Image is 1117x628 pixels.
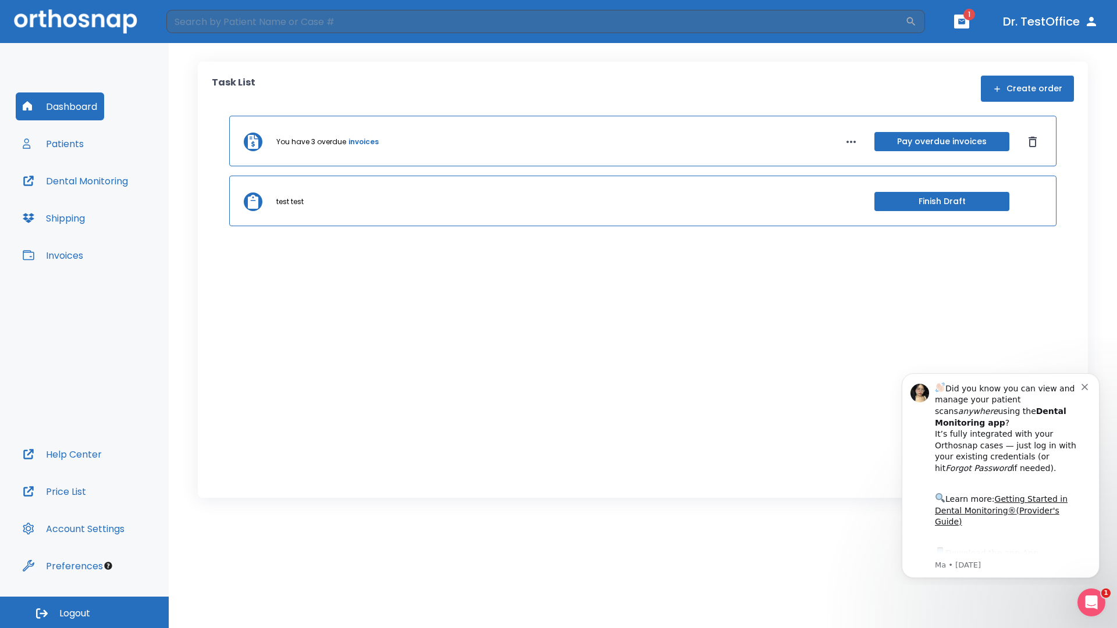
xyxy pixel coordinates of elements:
[16,477,93,505] button: Price List
[166,10,905,33] input: Search by Patient Name or Case #
[16,241,90,269] button: Invoices
[16,515,131,543] button: Account Settings
[16,204,92,232] button: Shipping
[874,132,1009,151] button: Pay overdue invoices
[59,607,90,620] span: Logout
[1101,588,1111,598] span: 1
[16,167,135,195] button: Dental Monitoring
[51,185,154,206] a: App Store
[16,92,104,120] button: Dashboard
[884,363,1117,585] iframe: Intercom notifications message
[276,137,346,147] p: You have 3 overdue
[874,192,1009,211] button: Finish Draft
[16,440,109,468] button: Help Center
[1023,133,1042,151] button: Dismiss
[1077,588,1105,616] iframe: Intercom live chat
[276,197,304,207] p: test test
[348,137,379,147] a: invoices
[14,9,137,33] img: Orthosnap
[963,9,975,20] span: 1
[51,197,197,208] p: Message from Ma, sent 4w ago
[197,18,207,27] button: Dismiss notification
[212,76,255,102] p: Task List
[16,552,110,580] button: Preferences
[998,11,1103,32] button: Dr. TestOffice
[103,561,113,571] div: Tooltip anchor
[51,183,197,242] div: Download the app: | ​ Let us know if you need help getting started!
[981,76,1074,102] button: Create order
[16,130,91,158] button: Patients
